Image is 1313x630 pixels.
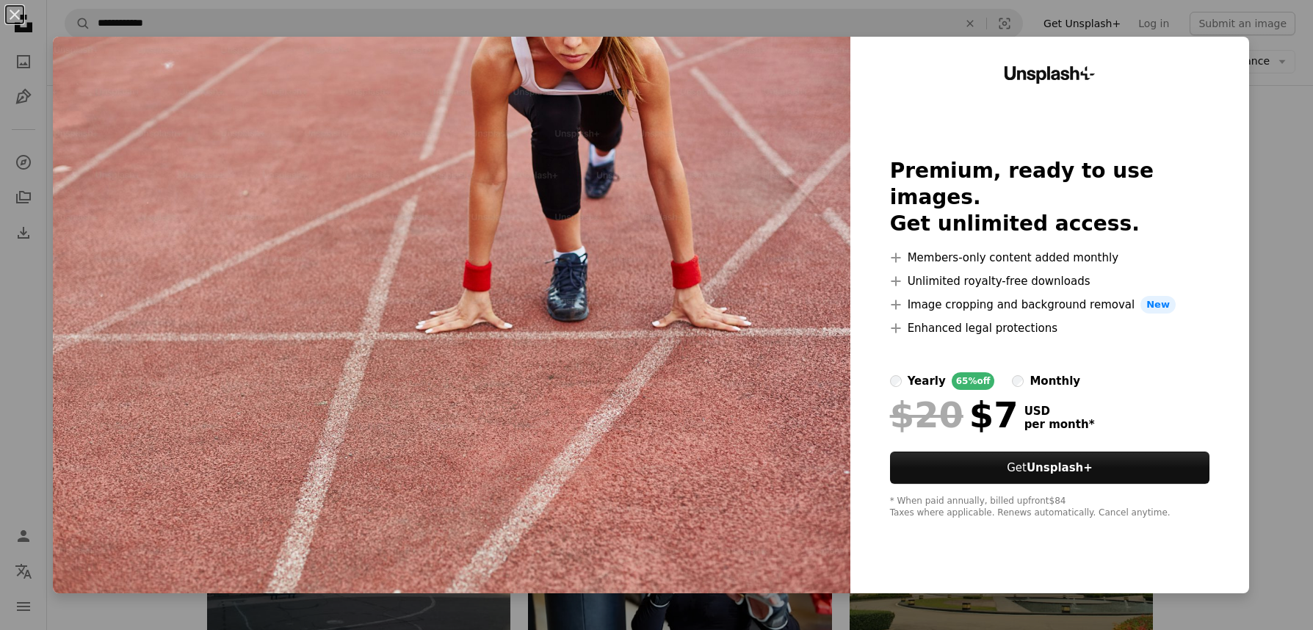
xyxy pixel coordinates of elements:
li: Image cropping and background removal [890,296,1210,314]
span: New [1140,296,1176,314]
div: monthly [1030,372,1080,390]
button: GetUnsplash+ [890,452,1210,484]
div: * When paid annually, billed upfront $84 Taxes where applicable. Renews automatically. Cancel any... [890,496,1210,519]
li: Unlimited royalty-free downloads [890,272,1210,290]
strong: Unsplash+ [1027,461,1093,474]
span: per month * [1024,418,1095,431]
h2: Premium, ready to use images. Get unlimited access. [890,158,1210,237]
div: 65% off [952,372,995,390]
div: $7 [890,396,1019,434]
input: yearly65%off [890,375,902,387]
input: monthly [1012,375,1024,387]
li: Members-only content added monthly [890,249,1210,267]
div: yearly [908,372,946,390]
li: Enhanced legal protections [890,319,1210,337]
span: $20 [890,396,963,434]
span: USD [1024,405,1095,418]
